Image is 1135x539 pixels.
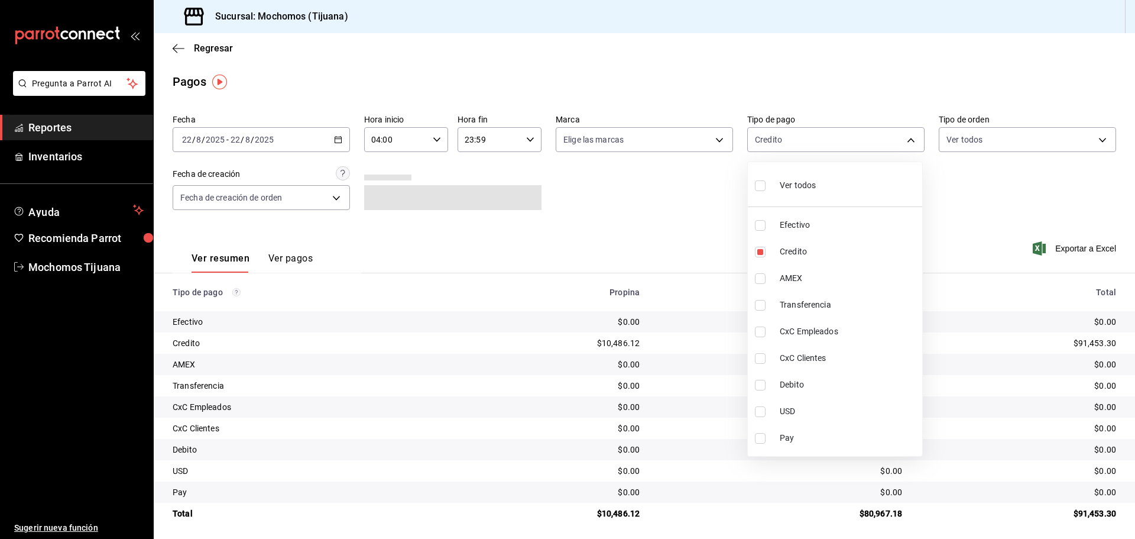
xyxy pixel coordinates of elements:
[780,179,816,192] span: Ver todos
[780,352,917,364] span: CxC Clientes
[780,219,917,231] span: Efectivo
[780,432,917,444] span: Pay
[780,325,917,338] span: CxC Empleados
[780,299,917,311] span: Transferencia
[212,75,227,89] img: Tooltip marker
[780,379,917,391] span: Debito
[780,405,917,418] span: USD
[780,246,917,258] span: Credito
[780,272,917,285] span: AMEX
